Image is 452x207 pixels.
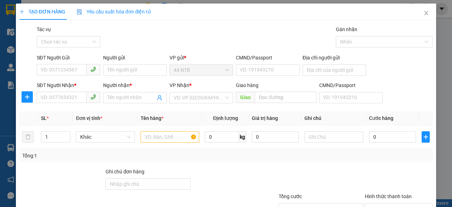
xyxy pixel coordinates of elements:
label: Hình thức thanh toán [365,194,412,199]
div: SĐT Người Nhận [37,81,100,89]
span: SL [41,115,47,121]
span: VP Nhận [169,82,189,88]
span: phone [90,67,96,72]
label: Ghi chú đơn hàng [106,169,144,174]
label: Gán nhãn [336,27,357,32]
span: phone [90,94,96,100]
div: CMND/Passport [236,54,299,62]
div: CMND/Passport [319,81,383,89]
input: Địa chỉ của người gửi [303,64,366,76]
span: Định lượng [213,115,238,121]
button: Close [416,4,436,23]
div: VP gửi [169,54,233,62]
span: Đơn vị tính [76,115,102,121]
span: TẠO ĐƠN HÀNG [19,9,65,15]
div: SĐT Người Gửi [37,54,100,62]
input: 0 [252,131,299,143]
span: 44 NTB [174,65,229,75]
span: Tổng cước [279,194,302,199]
input: VD: Bàn, Ghế [141,131,200,143]
span: plus [19,9,24,14]
span: user-add [157,95,162,100]
button: plus [22,91,33,103]
div: Tổng: 1 [22,152,175,160]
span: Giao [236,92,255,103]
div: Người gửi [103,54,167,62]
div: Địa chỉ người gửi [303,54,366,62]
button: delete [22,131,34,143]
input: Ghi Chú [304,131,363,143]
span: Tên hàng [141,115,163,121]
span: close [423,10,429,16]
img: icon [77,9,82,15]
input: Dọc đường [255,92,316,103]
span: kg [239,131,246,143]
button: plus [422,131,430,143]
span: plus [22,94,32,100]
span: Khác [80,132,131,142]
th: Ghi chú [302,111,366,125]
span: Yêu cầu xuất hóa đơn điện tử [77,9,151,15]
span: plus [422,134,429,140]
div: Người nhận [103,81,167,89]
span: Giá trị hàng [252,115,278,121]
input: Ghi chú đơn hàng [106,178,191,190]
span: Giao hàng [236,82,258,88]
span: Cước hàng [369,115,393,121]
label: Tác vụ [37,27,51,32]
